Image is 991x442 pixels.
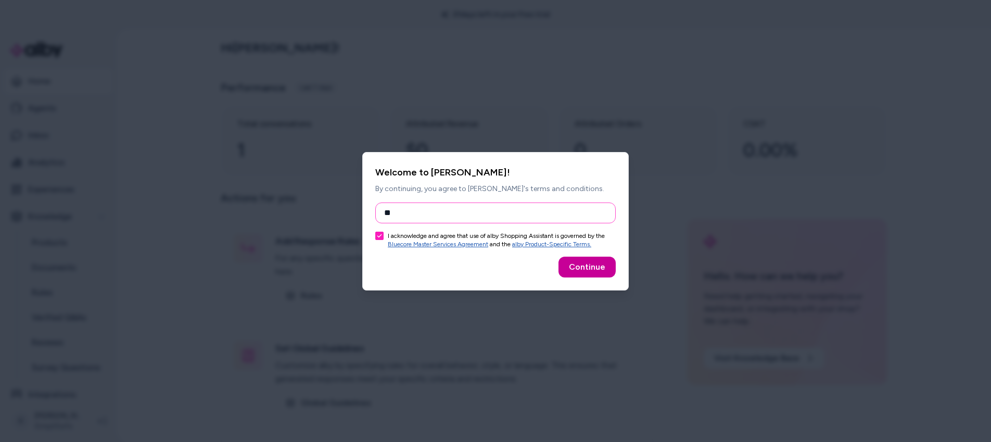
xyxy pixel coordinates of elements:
[375,165,616,180] h2: Welcome to [PERSON_NAME]!
[375,184,616,194] p: By continuing, you agree to [PERSON_NAME]'s terms and conditions.
[388,232,616,248] label: I acknowledge and agree that use of alby Shopping Assistant is governed by the and the
[512,241,591,248] a: alby Product-Specific Terms.
[558,257,616,277] button: Continue
[388,241,488,248] a: Bluecore Master Services Agreement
